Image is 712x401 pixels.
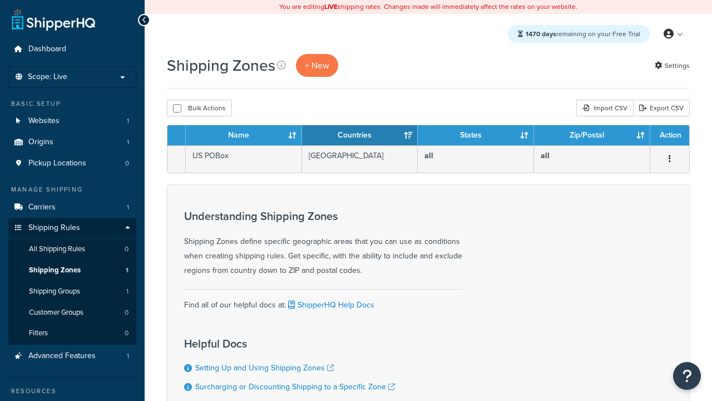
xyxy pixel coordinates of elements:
[8,302,136,323] a: Customer Groups 0
[28,159,86,168] span: Pickup Locations
[28,351,96,361] span: Advanced Features
[673,362,701,390] button: Open Resource Center
[8,132,136,153] li: Origins
[8,281,136,302] a: Shipping Groups 1
[195,381,395,393] a: Surcharging or Discounting Shipping to a Specific Zone
[305,59,329,72] span: + New
[8,323,136,344] li: Filters
[125,308,128,317] span: 0
[8,132,136,153] a: Origins 1
[127,116,129,126] span: 1
[28,45,66,54] span: Dashboard
[29,244,85,254] span: All Shipping Rules
[125,244,128,254] span: 0
[8,185,136,194] div: Manage Shipping
[29,329,48,338] span: Filters
[8,387,136,396] div: Resources
[8,111,136,131] li: Websites
[8,197,136,218] a: Carriers 1
[8,111,136,131] a: Websites 1
[184,289,462,312] div: Find all of our helpful docs at:
[8,218,136,238] a: Shipping Rules
[541,150,550,162] b: all
[286,299,374,311] a: ShipperHQ Help Docs
[650,125,689,145] th: Action
[184,210,462,222] h3: Understanding Shipping Zones
[186,125,302,145] th: Name: activate to sort column ascending
[418,125,534,145] th: States: activate to sort column ascending
[633,100,690,116] a: Export CSV
[12,8,95,31] a: ShipperHQ Home
[8,39,136,60] a: Dashboard
[29,308,83,317] span: Customer Groups
[8,99,136,109] div: Basic Setup
[508,25,650,43] div: remaining on your Free Trial
[127,351,129,361] span: 1
[8,302,136,323] li: Customer Groups
[302,125,418,145] th: Countries: activate to sort column ascending
[8,260,136,281] a: Shipping Zones 1
[127,138,129,147] span: 1
[29,266,81,275] span: Shipping Zones
[576,100,633,116] div: Import CSV
[126,266,128,275] span: 1
[324,2,338,12] b: LIVE
[184,338,395,350] h3: Helpful Docs
[28,116,60,126] span: Websites
[655,58,690,74] a: Settings
[8,323,136,344] a: Filters 0
[28,203,56,212] span: Carriers
[29,287,80,296] span: Shipping Groups
[28,138,53,147] span: Origins
[125,159,129,168] span: 0
[8,281,136,302] li: Shipping Groups
[8,346,136,366] a: Advanced Features 1
[186,145,302,173] td: US POBox
[8,153,136,174] a: Pickup Locations 0
[8,218,136,345] li: Shipping Rules
[167,100,232,116] button: Bulk Actions
[8,153,136,174] li: Pickup Locations
[296,54,338,77] a: + New
[8,260,136,281] li: Shipping Zones
[184,210,462,278] div: Shipping Zones define specific geographic areas that you can use as conditions when creating ship...
[126,287,128,296] span: 1
[534,125,650,145] th: Zip/Postal: activate to sort column ascending
[167,55,275,76] h1: Shipping Zones
[8,239,136,260] a: All Shipping Rules 0
[8,346,136,366] li: Advanced Features
[424,150,433,162] b: all
[8,197,136,218] li: Carriers
[526,29,556,39] strong: 1470 days
[195,362,334,374] a: Setting Up and Using Shipping Zones
[28,72,67,82] span: Scope: Live
[302,145,418,173] td: [GEOGRAPHIC_DATA]
[28,223,80,233] span: Shipping Rules
[125,329,128,338] span: 0
[8,239,136,260] li: All Shipping Rules
[127,203,129,212] span: 1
